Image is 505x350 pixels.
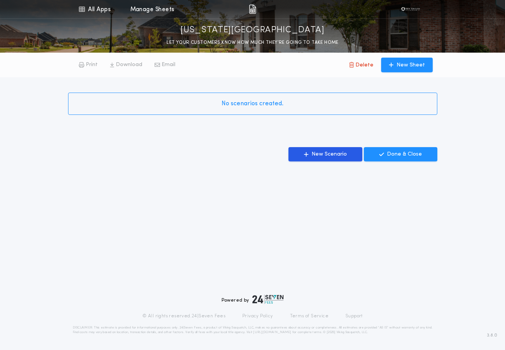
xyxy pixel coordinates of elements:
[397,61,425,69] p: New Sheet
[116,61,142,69] p: Download
[167,39,338,46] p: LET YOUR CUSTOMERS KNOW HOW MUCH THEY’RE GOING TO TAKE HOME
[249,5,256,14] img: img
[290,313,328,319] a: Terms of Service
[180,24,325,36] p: [US_STATE][GEOGRAPHIC_DATA]
[288,147,362,161] button: New Scenario
[222,99,283,108] span: No scenarios created.
[252,295,284,304] img: logo
[86,61,98,69] p: Print
[148,58,182,72] button: Email
[162,61,175,69] p: Email
[104,58,148,72] button: Download
[242,313,273,319] a: Privacy Policy
[387,151,422,158] p: Done & Close
[381,58,433,72] button: New Sheet
[487,332,497,339] span: 3.8.0
[345,313,363,319] a: Support
[343,58,380,72] button: Delete
[222,295,284,304] div: Powered by
[312,151,347,158] p: New Scenario
[73,325,433,335] p: DISCLAIMER: This estimate is provided for informational purposes only. 24|Seven Fees, a product o...
[73,58,104,72] button: Print
[355,61,373,69] p: Delete
[142,313,225,319] p: © All rights reserved. 24|Seven Fees
[364,147,437,161] button: Done & Close
[399,5,422,13] img: vs-icon
[253,331,291,334] a: [URL][DOMAIN_NAME]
